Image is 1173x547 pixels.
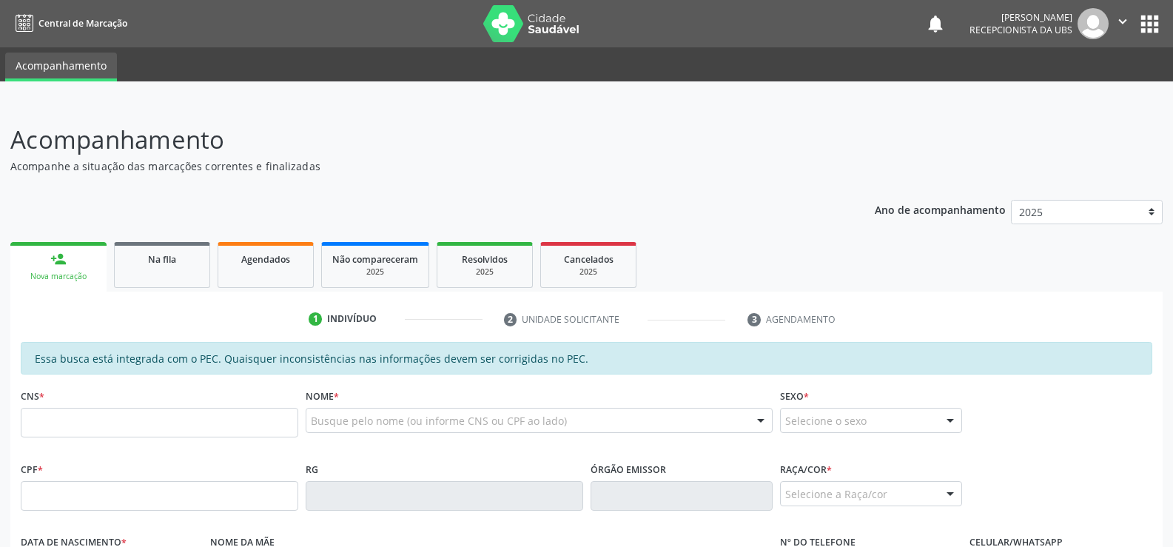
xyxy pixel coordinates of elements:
[21,342,1152,375] div: Essa busca está integrada com o PEC. Quaisquer inconsistências nas informações devem ser corrigid...
[21,271,96,282] div: Nova marcação
[10,121,817,158] p: Acompanhamento
[1078,8,1109,39] img: img
[564,253,614,266] span: Cancelados
[591,458,666,481] label: Órgão emissor
[309,312,322,326] div: 1
[327,312,377,326] div: Indivíduo
[21,385,44,408] label: CNS
[1137,11,1163,37] button: apps
[10,158,817,174] p: Acompanhe a situação das marcações correntes e finalizadas
[332,253,418,266] span: Não compareceram
[1115,13,1131,30] i: 
[925,13,946,34] button: notifications
[38,17,127,30] span: Central de Marcação
[306,458,318,481] label: RG
[969,11,1072,24] div: [PERSON_NAME]
[1109,8,1137,39] button: 
[785,486,887,502] span: Selecione a Raça/cor
[241,253,290,266] span: Agendados
[780,458,832,481] label: Raça/cor
[311,413,567,429] span: Busque pelo nome (ou informe CNS ou CPF ao lado)
[875,200,1006,218] p: Ano de acompanhamento
[332,266,418,278] div: 2025
[462,253,508,266] span: Resolvidos
[21,458,43,481] label: CPF
[780,385,809,408] label: Sexo
[448,266,522,278] div: 2025
[785,413,867,429] span: Selecione o sexo
[5,53,117,81] a: Acompanhamento
[969,24,1072,36] span: Recepcionista da UBS
[551,266,625,278] div: 2025
[10,11,127,36] a: Central de Marcação
[306,385,339,408] label: Nome
[50,251,67,267] div: person_add
[148,253,176,266] span: Na fila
